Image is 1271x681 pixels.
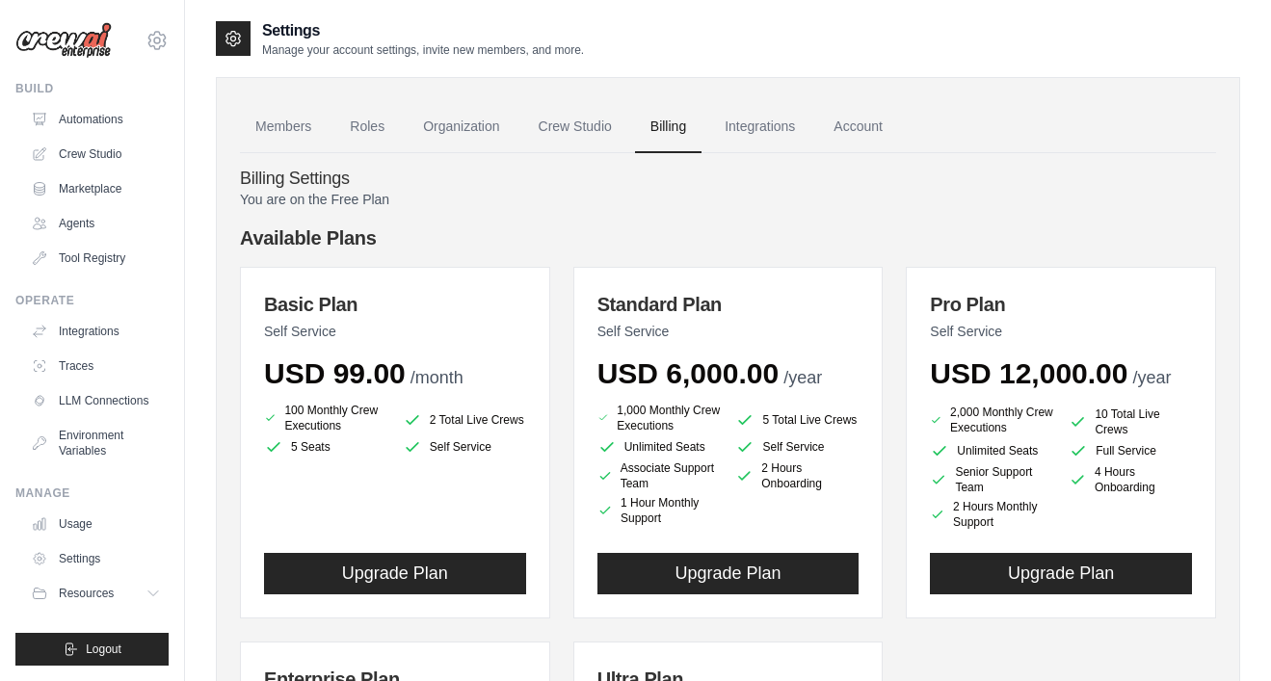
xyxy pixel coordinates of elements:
li: Senior Support Team [930,464,1053,495]
p: Self Service [597,322,860,341]
li: 5 Total Live Crews [735,406,859,433]
li: 5 Seats [264,437,387,457]
h3: Pro Plan [930,291,1192,318]
a: Account [818,101,898,153]
li: 100 Monthly Crew Executions [264,403,387,433]
span: USD 12,000.00 [930,357,1127,389]
li: 2 Hours Onboarding [735,460,859,491]
span: Logout [86,642,121,657]
li: 2 Hours Monthly Support [930,499,1053,530]
button: Logout [15,633,169,666]
a: LLM Connections [23,385,169,416]
a: Traces [23,351,169,381]
li: Associate Support Team [597,460,721,491]
a: Billing [635,101,702,153]
div: Operate [15,293,169,308]
li: Unlimited Seats [930,441,1053,460]
li: 1 Hour Monthly Support [597,495,721,526]
li: Unlimited Seats [597,437,721,457]
li: Full Service [1069,441,1192,460]
span: /year [1132,368,1171,387]
li: Self Service [735,437,859,457]
button: Resources [23,578,169,609]
a: Crew Studio [23,139,169,170]
h4: Available Plans [240,224,1216,251]
a: Tool Registry [23,243,169,274]
h3: Basic Plan [264,291,526,318]
img: Logo [15,22,112,59]
a: Organization [408,101,515,153]
a: Marketplace [23,173,169,204]
h2: Settings [262,19,584,42]
a: Environment Variables [23,420,169,466]
p: Self Service [930,322,1192,341]
li: 1,000 Monthly Crew Executions [597,403,721,433]
a: Roles [334,101,400,153]
a: Integrations [23,316,169,347]
span: Resources [59,586,114,601]
span: /year [783,368,822,387]
a: Members [240,101,327,153]
a: Crew Studio [523,101,627,153]
a: Integrations [709,101,810,153]
a: Settings [23,543,169,574]
div: Manage [15,485,169,501]
button: Upgrade Plan [930,553,1192,594]
h3: Standard Plan [597,291,860,318]
p: You are on the Free Plan [240,190,1216,209]
button: Upgrade Plan [264,553,526,594]
p: Manage your account settings, invite new members, and more. [262,42,584,58]
div: Build [15,81,169,96]
li: 2,000 Monthly Crew Executions [930,403,1053,437]
li: 10 Total Live Crews [1069,406,1192,437]
li: Self Service [403,437,526,457]
span: USD 6,000.00 [597,357,779,389]
button: Upgrade Plan [597,553,860,594]
p: Self Service [264,322,526,341]
li: 4 Hours Onboarding [1069,464,1192,495]
a: Usage [23,509,169,539]
span: /month [410,368,463,387]
h4: Billing Settings [240,169,1216,190]
a: Agents [23,208,169,239]
span: USD 99.00 [264,357,406,389]
a: Automations [23,104,169,135]
li: 2 Total Live Crews [403,406,526,433]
